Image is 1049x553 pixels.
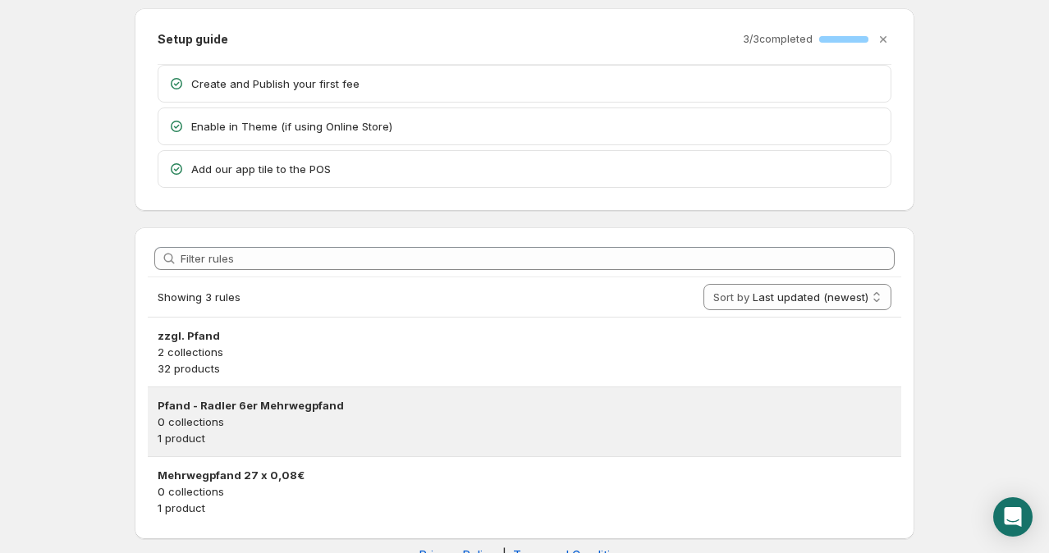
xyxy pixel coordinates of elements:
[158,483,891,500] p: 0 collections
[158,360,891,377] p: 32 products
[181,247,895,270] input: Filter rules
[191,118,881,135] p: Enable in Theme (if using Online Store)
[743,33,813,46] p: 3 / 3 completed
[158,467,891,483] h3: Mehrwegpfand 27 x 0,08€
[993,497,1033,537] div: Open Intercom Messenger
[158,500,891,516] p: 1 product
[158,414,891,430] p: 0 collections
[158,430,891,446] p: 1 product
[158,327,891,344] h3: zzgl. Pfand
[158,290,240,304] span: Showing 3 rules
[158,344,891,360] p: 2 collections
[158,31,228,48] h2: Setup guide
[191,75,881,92] p: Create and Publish your first fee
[872,28,895,51] button: Dismiss setup guide
[158,397,891,414] h3: Pfand - Radler 6er Mehrwegpfand
[191,161,881,177] p: Add our app tile to the POS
